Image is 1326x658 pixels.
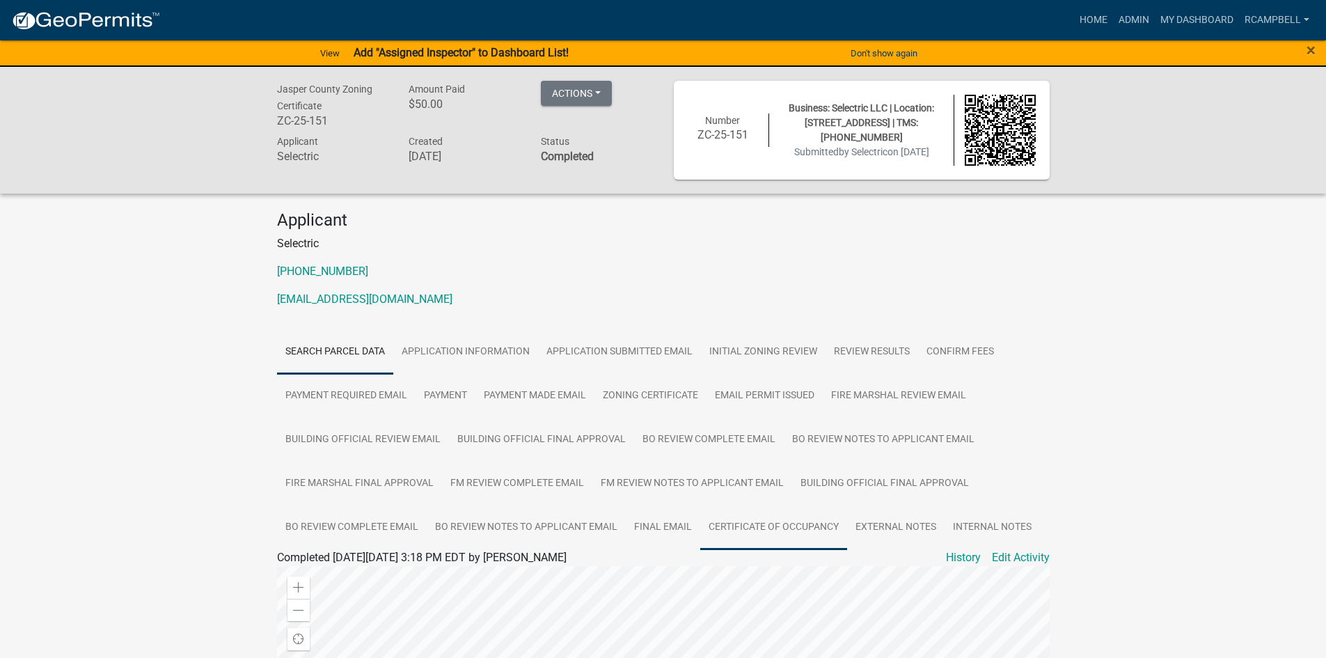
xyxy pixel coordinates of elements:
[918,330,1002,375] a: Confirm Fees
[277,330,393,375] a: Search Parcel Data
[1307,42,1316,58] button: Close
[700,506,847,550] a: Certificate of Occupancy
[409,84,465,95] span: Amount Paid
[277,292,452,306] a: [EMAIL_ADDRESS][DOMAIN_NAME]
[449,418,634,462] a: Building Official Final Approval
[277,374,416,418] a: Payment Required Email
[794,146,929,157] span: Submitted on [DATE]
[287,577,310,599] div: Zoom in
[277,150,388,163] h6: Selectric
[409,97,520,111] h6: $50.00
[784,418,983,462] a: BO Review Notes to Applicant Email
[277,462,442,506] a: Fire Marshal Final Approval
[287,628,310,650] div: Find my location
[277,506,427,550] a: BO Review Complete Email
[594,374,707,418] a: Zoning Certificate
[823,374,974,418] a: Fire Marshal Review Email
[634,418,784,462] a: BO Review Complete Email
[945,506,1040,550] a: Internal Notes
[277,136,318,147] span: Applicant
[845,42,923,65] button: Don't show again
[789,102,934,143] span: Business: Selectric LLC | Location: [STREET_ADDRESS] | TMS: [PHONE_NUMBER]
[705,115,740,126] span: Number
[277,210,1050,230] h4: Applicant
[409,136,443,147] span: Created
[965,95,1036,166] img: QR code
[701,330,826,375] a: Initial Zoning Review
[707,374,823,418] a: Email Permit Issued
[442,462,592,506] a: FM Review Complete Email
[538,330,701,375] a: Application Submitted Email
[277,235,1050,252] p: Selectric
[592,462,792,506] a: FM Review Notes to Applicant Email
[1155,7,1239,33] a: My Dashboard
[688,128,759,141] h6: ZC-25-151
[541,81,612,106] button: Actions
[393,330,538,375] a: Application Information
[277,84,372,111] span: Jasper County Zoning Certificate
[1307,40,1316,60] span: ×
[792,462,977,506] a: Building Official Final Approval
[475,374,594,418] a: Payment Made Email
[409,150,520,163] h6: [DATE]
[1239,7,1315,33] a: rcampbell
[839,146,887,157] span: by Selectric
[1113,7,1155,33] a: Admin
[541,136,569,147] span: Status
[354,46,569,59] strong: Add "Assigned Inspector" to Dashboard List!
[826,330,918,375] a: Review Results
[277,114,388,127] h6: ZC-25-151
[946,549,981,566] a: History
[416,374,475,418] a: Payment
[541,150,594,163] strong: Completed
[847,506,945,550] a: External Notes
[277,551,567,564] span: Completed [DATE][DATE] 3:18 PM EDT by [PERSON_NAME]
[992,549,1050,566] a: Edit Activity
[626,506,700,550] a: Final Email
[277,418,449,462] a: Building Official Review Email
[427,506,626,550] a: BO Review Notes to Applicant Email
[315,42,345,65] a: View
[1074,7,1113,33] a: Home
[277,265,368,278] a: [PHONE_NUMBER]
[287,599,310,621] div: Zoom out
